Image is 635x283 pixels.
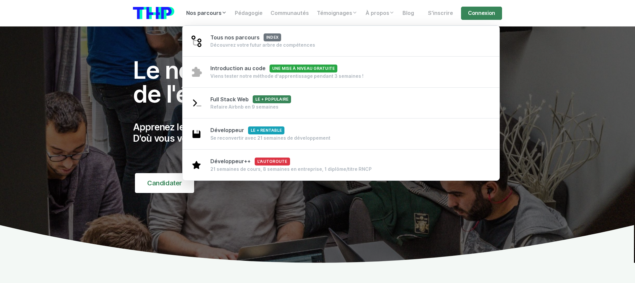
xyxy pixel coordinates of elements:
img: logo [133,7,174,19]
h1: Le nouveau standard de l'éducation. [133,58,376,106]
a: Tous nos parcoursindex Découvrez votre futur arbre de compétences [183,25,499,57]
a: Communautés [267,7,313,20]
span: Développeur [210,127,284,133]
span: Full Stack Web [210,96,291,103]
a: Développeur++L'autoroute 21 semaines de cours, 8 semaines en entreprise, 1 diplôme/titre RNCP [183,149,499,180]
span: index [264,33,281,41]
a: À propos [361,7,399,20]
a: DéveloppeurLe + rentable Se reconvertir avec 21 semaines de développement [183,118,499,150]
span: Introduction au code [210,65,337,71]
a: Nos parcours [182,7,231,20]
a: Connexion [461,7,502,20]
a: Blog [399,7,418,20]
div: Refaire Airbnb en 9 semaines [210,104,291,110]
a: Pédagogie [231,7,267,20]
span: Une mise à niveau gratuite [270,65,337,72]
img: terminal-92af89cfa8d47c02adae11eb3e7f907c.svg [190,97,202,109]
img: star-1b1639e91352246008672c7d0108e8fd.svg [190,159,202,171]
a: Introduction au codeUne mise à niveau gratuite Viens tester notre méthode d’apprentissage pendant... [183,56,499,88]
div: Découvrez votre futur arbre de compétences [210,42,315,48]
div: Viens tester notre méthode d’apprentissage pendant 3 semaines ! [210,73,363,79]
a: Full Stack WebLe + populaire Refaire Airbnb en 9 semaines [183,87,499,119]
a: S'inscrire [424,7,457,20]
span: Le + rentable [248,126,284,134]
span: Tous nos parcours [210,34,281,41]
a: Candidater [135,173,194,193]
img: git-4-38d7f056ac829478e83c2c2dd81de47b.svg [190,35,202,47]
img: save-2003ce5719e3e880618d2f866ea23079.svg [190,128,202,140]
span: L'autoroute [255,158,290,165]
a: Témoignages [313,7,361,20]
div: Se reconvertir avec 21 semaines de développement [210,135,330,141]
span: Le + populaire [253,95,291,103]
div: 21 semaines de cours, 8 semaines en entreprise, 1 diplôme/titre RNCP [210,166,372,172]
img: puzzle-4bde4084d90f9635442e68fcf97b7805.svg [190,66,202,78]
span: Développeur++ [210,158,290,165]
p: Apprenez les compétences D'où vous voulez, en communauté. [133,122,376,144]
